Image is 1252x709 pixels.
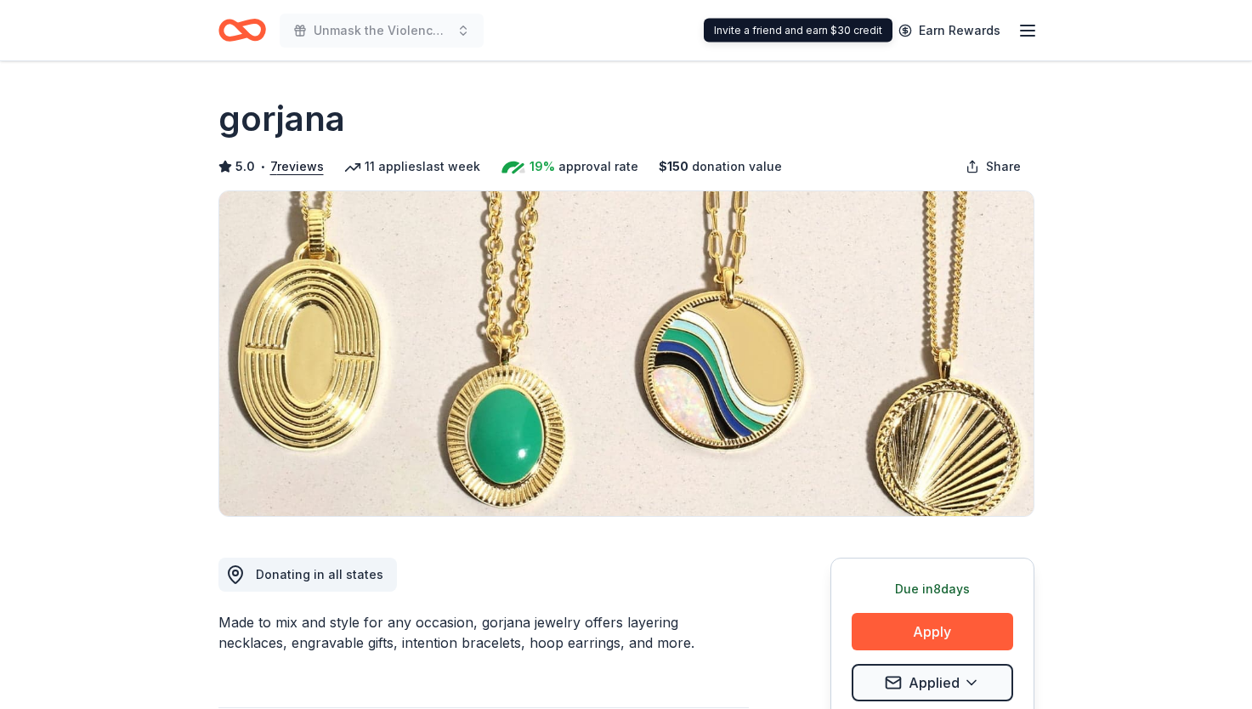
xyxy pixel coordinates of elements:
[852,613,1013,650] button: Apply
[852,579,1013,599] div: Due in 8 days
[259,160,265,173] span: •
[952,150,1034,184] button: Share
[218,612,749,653] div: Made to mix and style for any occasion, gorjana jewelry offers layering necklaces, engravable gif...
[852,664,1013,701] button: Applied
[344,156,480,177] div: 11 applies last week
[314,20,450,41] span: Unmask the Violence Gala
[909,672,960,694] span: Applied
[270,156,324,177] button: 7reviews
[888,15,1011,46] a: Earn Rewards
[280,14,484,48] button: Unmask the Violence Gala
[986,156,1021,177] span: Share
[659,156,688,177] span: $ 150
[692,156,782,177] span: donation value
[704,19,892,43] div: Invite a friend and earn $30 credit
[219,191,1034,516] img: Image for gorjana
[218,10,266,50] a: Home
[256,567,383,581] span: Donating in all states
[218,95,345,143] h1: gorjana
[558,156,638,177] span: approval rate
[530,156,555,177] span: 19%
[235,156,255,177] span: 5.0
